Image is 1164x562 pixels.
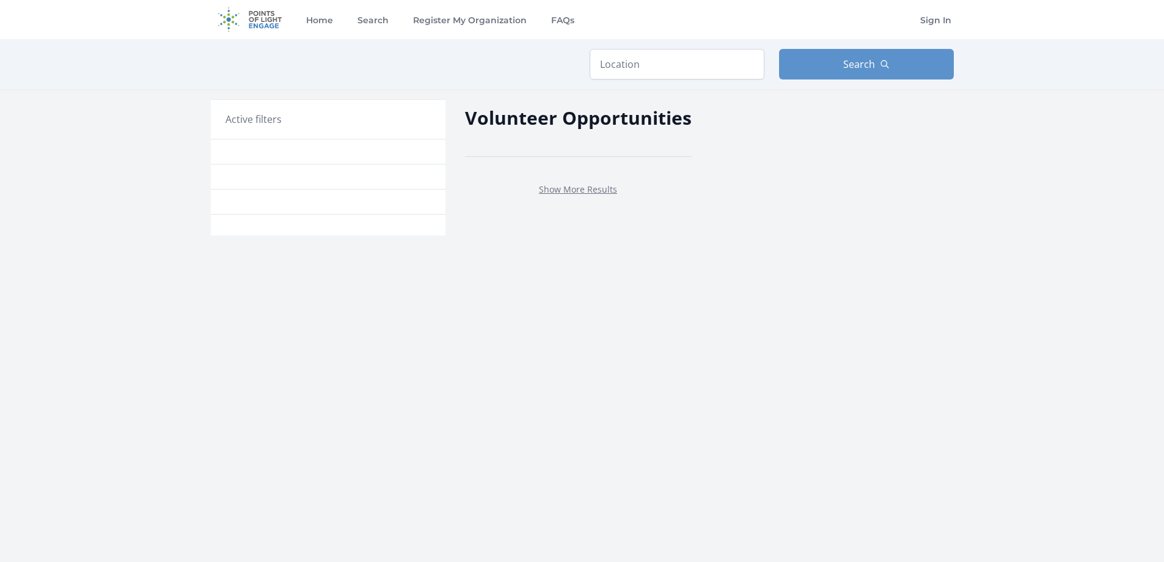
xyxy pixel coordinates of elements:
[539,183,617,195] a: Show More Results
[465,104,692,131] h2: Volunteer Opportunities
[779,49,954,79] button: Search
[590,49,764,79] input: Location
[225,112,282,127] h3: Active filters
[843,57,875,72] span: Search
